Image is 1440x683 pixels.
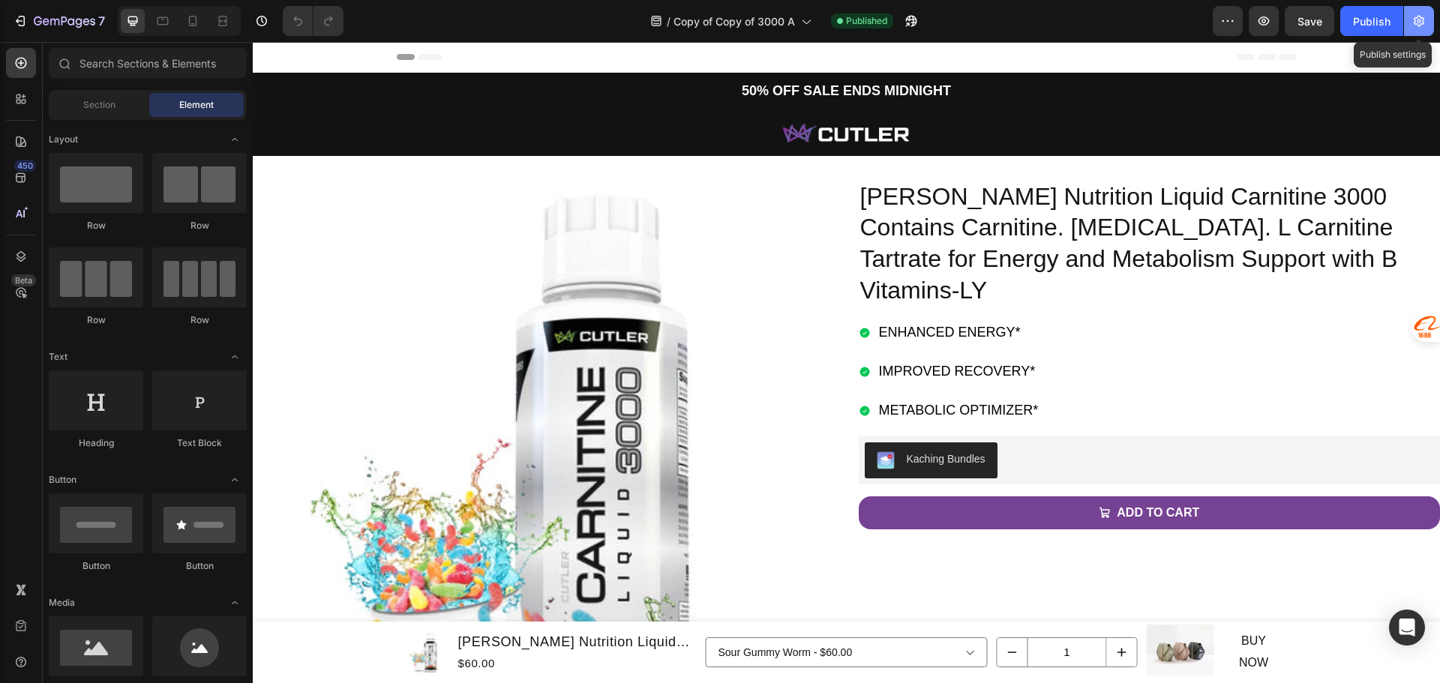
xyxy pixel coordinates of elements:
div: Row [152,313,247,327]
span: Element [179,98,214,112]
button: Publish [1340,6,1403,36]
span: Section [83,98,115,112]
img: gempages_514502434173748208-913886ad-2810-475d-90bb-db02f6377833.png [526,74,661,108]
div: Beta [11,274,36,286]
button: Save [1285,6,1334,36]
div: Button [152,559,247,573]
p: 7 [98,12,105,30]
div: Kaching Bundles [654,409,733,425]
input: quantity [775,596,854,625]
button: decrement [745,596,775,625]
iframe: Design area [253,42,1440,683]
span: Layout [49,133,78,146]
div: Row [49,313,143,327]
div: Publish [1353,13,1390,29]
button: Kaching Bundles [612,400,745,436]
span: 50% OFF SALE ENDS MIDNIGHT [489,41,698,56]
span: Save [1297,15,1322,28]
span: Toggle open [223,127,247,151]
input: Search Sections & Elements [49,48,247,78]
span: Toggle open [223,468,247,492]
div: Text Block [152,436,247,450]
span: Copy of Copy of 3000 A [673,13,795,29]
span: IMPROVED RECOVERY* [626,322,783,337]
a: BUY NOW [967,583,1035,638]
div: Button [49,559,143,573]
button: increment [854,596,884,625]
h1: [PERSON_NAME] Nutrition Liquid Carnitine 3000 Contains Carnitine. [MEDICAL_DATA]. L Carnitine Tar... [606,138,1188,265]
span: ENHANCED ENERGY* [626,283,768,298]
button: ADD TO CART [606,454,1188,488]
span: Media [49,596,75,610]
img: KachingBundles.png [624,409,642,427]
div: ADD TO CART [864,460,946,482]
span: Text [49,350,67,364]
span: METABOLIC OPTIMIZER* [626,361,786,376]
button: 7 [6,6,112,36]
span: Toggle open [223,345,247,369]
span: Toggle open [223,591,247,615]
span: Button [49,473,76,487]
span: / [667,13,670,29]
div: Row [152,219,247,232]
div: Open Intercom Messenger [1389,610,1425,646]
div: Undo/Redo [283,6,343,36]
div: 450 [14,160,36,172]
span: Published [846,14,887,28]
p: BUY NOW [985,589,1017,632]
div: Row [49,219,143,232]
div: Heading [49,436,143,450]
